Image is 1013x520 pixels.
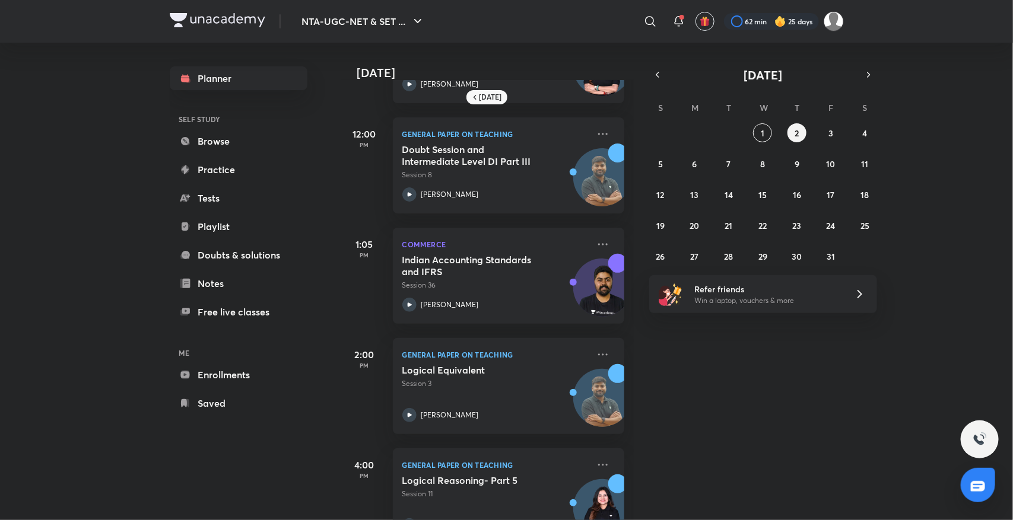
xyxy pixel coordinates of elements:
button: October 31, 2025 [821,247,840,266]
h5: 4:00 [341,458,388,472]
abbr: October 30, 2025 [792,251,802,262]
h6: [DATE] [479,92,502,102]
a: Tests [170,186,307,210]
img: Avatar [574,155,631,212]
button: October 1, 2025 [753,123,772,142]
button: October 23, 2025 [787,216,806,235]
button: October 5, 2025 [651,154,670,173]
p: PM [341,362,388,369]
abbr: October 6, 2025 [693,158,697,170]
button: October 6, 2025 [685,154,704,173]
abbr: October 25, 2025 [860,220,869,231]
p: [PERSON_NAME] [421,299,479,310]
p: General Paper on Teaching [402,127,589,141]
abbr: October 8, 2025 [760,158,765,170]
abbr: October 15, 2025 [758,189,767,200]
abbr: October 14, 2025 [725,189,733,200]
abbr: October 22, 2025 [758,220,767,231]
h6: ME [170,343,307,363]
button: October 27, 2025 [685,247,704,266]
abbr: October 2, 2025 [795,127,799,139]
button: October 7, 2025 [719,154,738,173]
button: [DATE] [666,66,860,83]
p: Commerce [402,237,589,251]
abbr: Thursday [795,102,799,113]
abbr: October 26, 2025 [656,251,665,262]
button: NTA-UGC-NET & SET ... [295,9,432,33]
h4: [DATE] [357,66,636,80]
a: Planner [170,66,307,90]
abbr: October 16, 2025 [793,189,801,200]
abbr: Monday [692,102,699,113]
button: October 10, 2025 [821,154,840,173]
abbr: October 12, 2025 [657,189,665,200]
span: [DATE] [744,67,782,83]
p: Session 36 [402,280,589,291]
abbr: October 28, 2025 [725,251,733,262]
button: October 19, 2025 [651,216,670,235]
abbr: October 31, 2025 [827,251,835,262]
abbr: October 4, 2025 [863,127,868,139]
button: October 30, 2025 [787,247,806,266]
img: Sakshi Nath [824,11,844,31]
abbr: October 20, 2025 [690,220,700,231]
p: General Paper on Teaching [402,347,589,362]
button: October 15, 2025 [753,185,772,204]
button: October 3, 2025 [821,123,840,142]
p: [PERSON_NAME] [421,79,479,90]
button: October 16, 2025 [787,185,806,204]
p: Session 8 [402,170,589,180]
button: October 18, 2025 [856,185,875,204]
img: Avatar [574,375,631,432]
a: Free live classes [170,300,307,324]
a: Saved [170,391,307,415]
img: streak [774,15,786,27]
button: October 21, 2025 [719,216,738,235]
p: Win a laptop, vouchers & more [694,295,840,306]
button: October 20, 2025 [685,216,704,235]
a: Enrollments [170,363,307,387]
h5: Doubt Session and Intermediate Level DI Part III [402,143,550,167]
p: Session 11 [402,489,589,499]
h5: 2:00 [341,347,388,362]
button: October 11, 2025 [856,154,875,173]
abbr: Friday [828,102,833,113]
img: ttu [973,432,987,446]
a: Browse [170,129,307,153]
a: Playlist [170,215,307,238]
button: October 8, 2025 [753,154,772,173]
button: October 26, 2025 [651,247,670,266]
button: October 17, 2025 [821,185,840,204]
img: Company Logo [170,13,265,27]
button: October 28, 2025 [719,247,738,266]
button: October 2, 2025 [787,123,806,142]
abbr: Saturday [863,102,868,113]
abbr: October 18, 2025 [861,189,869,200]
abbr: Wednesday [760,102,768,113]
abbr: Tuesday [726,102,731,113]
button: October 4, 2025 [856,123,875,142]
h5: Logical Reasoning- Part 5 [402,474,550,486]
abbr: October 10, 2025 [827,158,836,170]
abbr: October 21, 2025 [725,220,733,231]
abbr: October 29, 2025 [758,251,767,262]
img: avatar [700,16,710,27]
button: October 9, 2025 [787,154,806,173]
abbr: October 5, 2025 [658,158,663,170]
a: Doubts & solutions [170,243,307,267]
h6: Refer friends [694,283,840,295]
abbr: October 17, 2025 [827,189,835,200]
p: Session 3 [402,378,589,389]
p: [PERSON_NAME] [421,410,479,420]
h5: 1:05 [341,237,388,251]
button: avatar [696,12,715,31]
abbr: Sunday [658,102,663,113]
button: October 25, 2025 [856,216,875,235]
abbr: October 23, 2025 [792,220,801,231]
button: October 29, 2025 [753,247,772,266]
abbr: October 7, 2025 [727,158,731,170]
h5: Indian Accounting Standards and IFRS [402,254,550,277]
p: PM [341,472,388,479]
a: Company Logo [170,13,265,30]
p: General Paper on Teaching [402,458,589,472]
